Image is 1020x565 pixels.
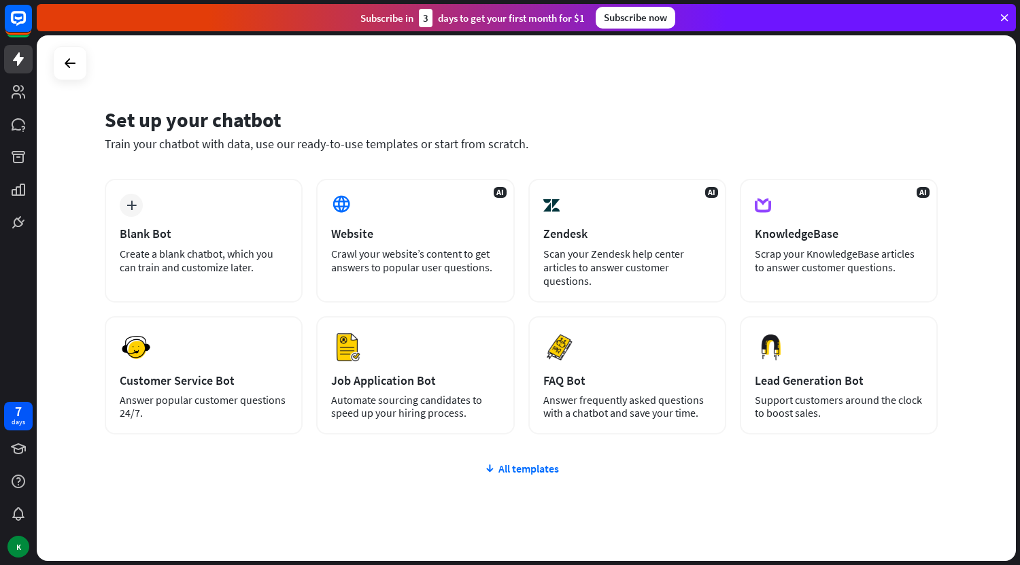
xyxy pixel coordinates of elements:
div: Scrap your KnowledgeBase articles to answer customer questions. [755,247,923,274]
div: Lead Generation Bot [755,373,923,388]
div: Answer popular customer questions 24/7. [120,394,288,420]
div: Create a blank chatbot, which you can train and customize later. [120,247,288,274]
div: All templates [105,462,938,475]
a: 7 days [4,402,33,430]
div: Train your chatbot with data, use our ready-to-use templates or start from scratch. [105,136,938,152]
span: AI [705,187,718,198]
div: KnowledgeBase [755,226,923,241]
div: 7 [15,405,22,417]
div: Zendesk [543,226,711,241]
div: FAQ Bot [543,373,711,388]
div: Support customers around the clock to boost sales. [755,394,923,420]
div: Job Application Bot [331,373,499,388]
span: AI [494,187,507,198]
div: Subscribe now [596,7,675,29]
div: K [7,536,29,558]
div: Blank Bot [120,226,288,241]
div: Set up your chatbot [105,107,938,133]
span: AI [917,187,930,198]
div: Crawl your website’s content to get answers to popular user questions. [331,247,499,274]
div: Subscribe in days to get your first month for $1 [360,9,585,27]
div: Customer Service Bot [120,373,288,388]
div: 3 [419,9,432,27]
div: Website [331,226,499,241]
div: Scan your Zendesk help center articles to answer customer questions. [543,247,711,288]
div: Answer frequently asked questions with a chatbot and save your time. [543,394,711,420]
div: Automate sourcing candidates to speed up your hiring process. [331,394,499,420]
div: days [12,417,25,427]
i: plus [126,201,137,210]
